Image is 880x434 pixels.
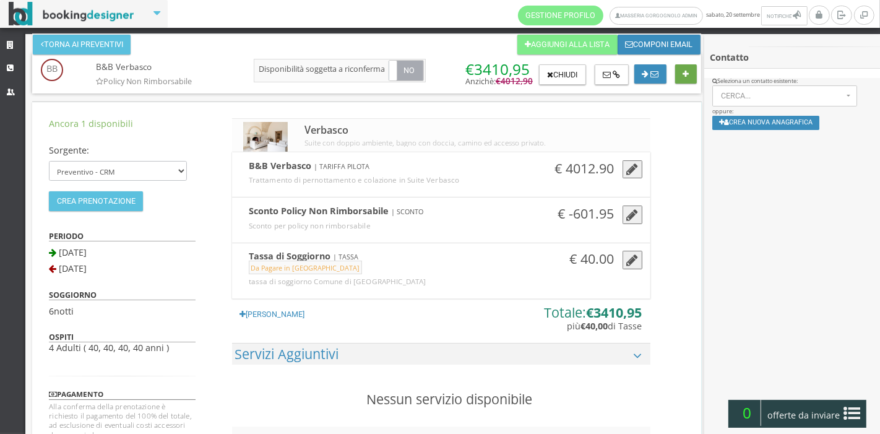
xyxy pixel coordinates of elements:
a: Gestione Profilo [518,6,603,25]
img: BookingDesigner.com [9,2,134,26]
button: Crea nuova anagrafica [712,116,819,130]
span: Cerca... [721,92,843,100]
button: Notifiche [761,6,807,25]
button: Cerca... [712,85,857,106]
a: Masseria Gorgognolo Admin [610,7,703,25]
div: oppure: [704,77,880,138]
span: offerte da inviare [764,406,844,425]
span: sabato, 20 settembre [518,6,809,25]
b: Contatto [710,51,749,63]
span: 0 [734,400,761,426]
div: Seleziona un contatto esistente: [712,77,871,85]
